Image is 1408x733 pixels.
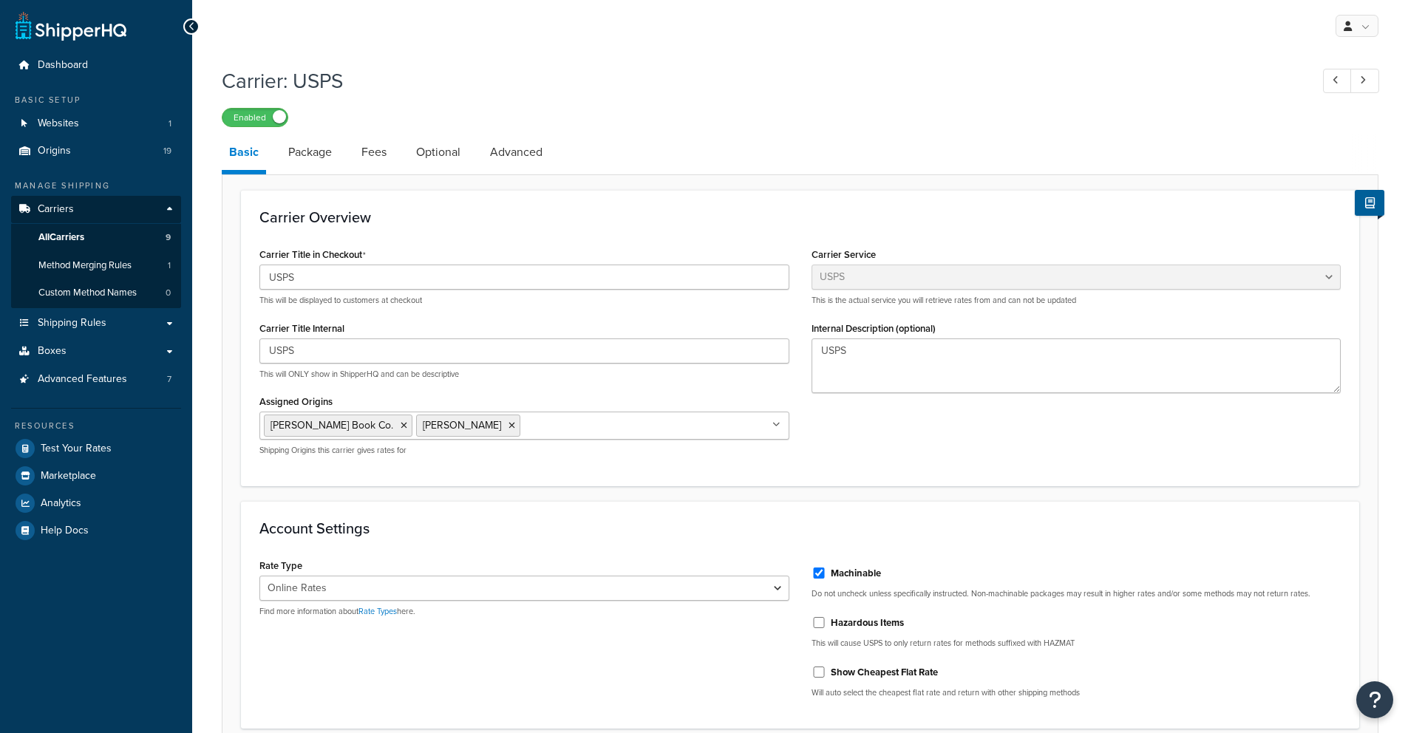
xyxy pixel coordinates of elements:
[259,249,366,261] label: Carrier Title in Checkout
[38,259,132,272] span: Method Merging Rules
[11,52,181,79] a: Dashboard
[11,94,181,106] div: Basic Setup
[831,666,938,679] label: Show Cheapest Flat Rate
[259,520,1341,536] h3: Account Settings
[38,317,106,330] span: Shipping Rules
[169,117,171,130] span: 1
[831,616,904,630] label: Hazardous Items
[423,417,501,433] span: [PERSON_NAME]
[222,109,288,126] label: Enabled
[11,252,181,279] li: Method Merging Rules
[41,443,112,455] span: Test Your Rates
[38,59,88,72] span: Dashboard
[38,117,79,130] span: Websites
[41,525,89,537] span: Help Docs
[259,560,302,571] label: Rate Type
[11,110,181,137] li: Websites
[38,231,84,244] span: All Carriers
[11,110,181,137] a: Websites1
[41,470,96,483] span: Marketplace
[11,224,181,251] a: AllCarriers9
[167,373,171,386] span: 7
[11,196,181,308] li: Carriers
[38,287,137,299] span: Custom Method Names
[11,137,181,165] li: Origins
[271,417,393,433] span: [PERSON_NAME] Book Co.
[281,134,339,170] a: Package
[11,338,181,365] a: Boxes
[11,490,181,516] a: Analytics
[409,134,468,170] a: Optional
[1356,681,1393,718] button: Open Resource Center
[11,137,181,165] a: Origins19
[166,287,171,299] span: 0
[11,252,181,279] a: Method Merging Rules1
[168,259,171,272] span: 1
[38,145,71,157] span: Origins
[812,687,1341,698] p: Will auto select the cheapest flat rate and return with other shipping methods
[11,463,181,489] a: Marketplace
[11,196,181,223] a: Carriers
[1350,69,1379,93] a: Next Record
[259,323,344,334] label: Carrier Title Internal
[222,67,1296,95] h1: Carrier: USPS
[259,369,789,380] p: This will ONLY show in ShipperHQ and can be descriptive
[259,295,789,306] p: This will be displayed to customers at checkout
[38,373,127,386] span: Advanced Features
[38,345,67,358] span: Boxes
[812,249,876,260] label: Carrier Service
[259,445,789,456] p: Shipping Origins this carrier gives rates for
[38,203,74,216] span: Carriers
[483,134,550,170] a: Advanced
[812,588,1341,599] p: Do not uncheck unless specifically instructed. Non-machinable packages may result in higher rates...
[11,366,181,393] li: Advanced Features
[259,396,333,407] label: Assigned Origins
[11,279,181,307] a: Custom Method Names0
[163,145,171,157] span: 19
[11,366,181,393] a: Advanced Features7
[1355,190,1384,216] button: Show Help Docs
[1323,69,1352,93] a: Previous Record
[166,231,171,244] span: 9
[11,517,181,544] a: Help Docs
[41,497,81,510] span: Analytics
[259,209,1341,225] h3: Carrier Overview
[812,323,936,334] label: Internal Description (optional)
[812,638,1341,649] p: This will cause USPS to only return rates for methods suffixed with HAZMAT
[358,605,397,617] a: Rate Types
[11,310,181,337] a: Shipping Rules
[11,420,181,432] div: Resources
[222,134,266,174] a: Basic
[812,338,1341,393] textarea: USPS
[11,180,181,192] div: Manage Shipping
[11,435,181,462] a: Test Your Rates
[259,606,789,617] p: Find more information about here.
[11,279,181,307] li: Custom Method Names
[354,134,394,170] a: Fees
[831,567,881,580] label: Machinable
[812,295,1341,306] p: This is the actual service you will retrieve rates from and can not be updated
